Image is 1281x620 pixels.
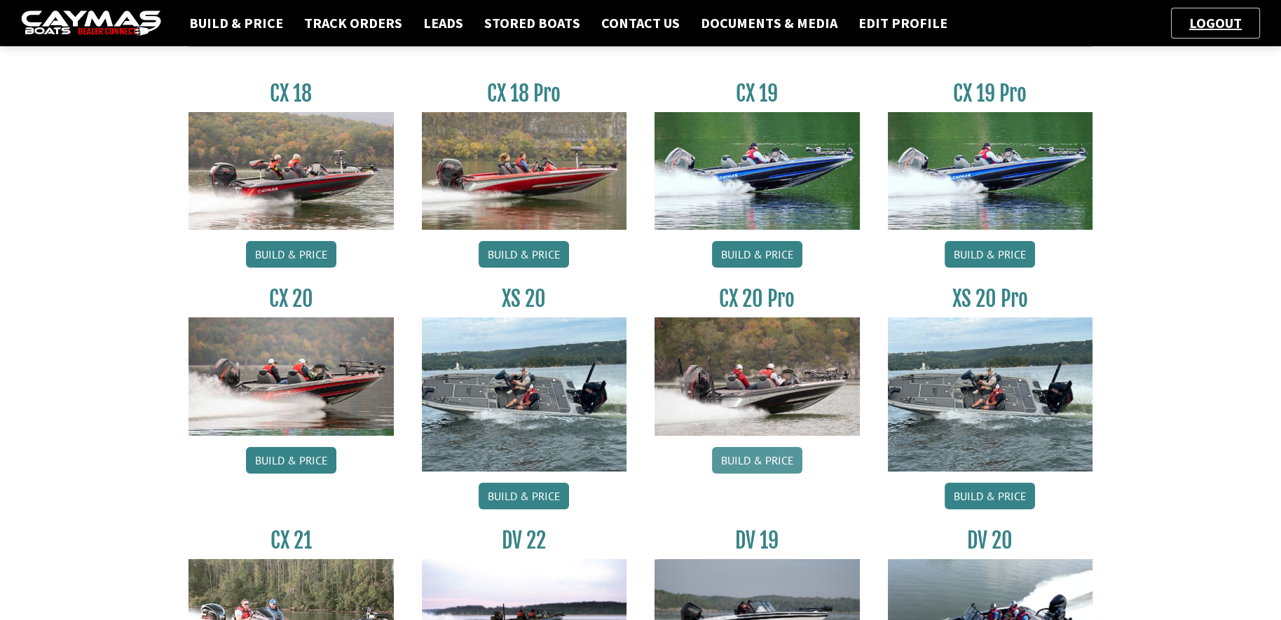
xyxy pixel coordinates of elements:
a: Build & Price [246,241,336,268]
h3: CX 21 [189,528,394,553]
h3: CX 20 Pro [655,286,860,312]
a: Edit Profile [851,14,954,32]
a: Leads [416,14,470,32]
img: CX-18SS_thumbnail.jpg [422,112,627,230]
h3: DV 22 [422,528,627,553]
a: Contact Us [594,14,687,32]
a: Documents & Media [694,14,844,32]
h3: DV 19 [655,528,860,553]
img: CX-18S_thumbnail.jpg [189,112,394,230]
h3: CX 20 [189,286,394,312]
a: Logout [1182,14,1249,32]
h3: XS 20 Pro [888,286,1093,312]
a: Build & Price [945,483,1035,509]
h3: XS 20 [422,286,627,312]
h3: DV 20 [888,528,1093,553]
h3: CX 19 [655,81,860,106]
a: Build & Price [479,483,569,509]
img: CX-20Pro_thumbnail.jpg [655,317,860,435]
img: caymas-dealer-connect-2ed40d3bc7270c1d8d7ffb4b79bf05adc795679939227970def78ec6f6c03838.gif [21,11,161,36]
h3: CX 18 [189,81,394,106]
a: Build & Price [712,241,802,268]
a: Build & Price [712,447,802,474]
a: Build & Price [246,447,336,474]
a: Build & Price [479,241,569,268]
a: Build & Price [945,241,1035,268]
img: CX19_thumbnail.jpg [888,112,1093,230]
a: Build & Price [182,14,290,32]
img: XS_20_resized.jpg [422,317,627,471]
h3: CX 19 Pro [888,81,1093,106]
h3: CX 18 Pro [422,81,627,106]
img: CX-20_thumbnail.jpg [189,317,394,435]
a: Track Orders [297,14,409,32]
img: CX19_thumbnail.jpg [655,112,860,230]
img: XS_20_resized.jpg [888,317,1093,471]
a: Stored Boats [477,14,587,32]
